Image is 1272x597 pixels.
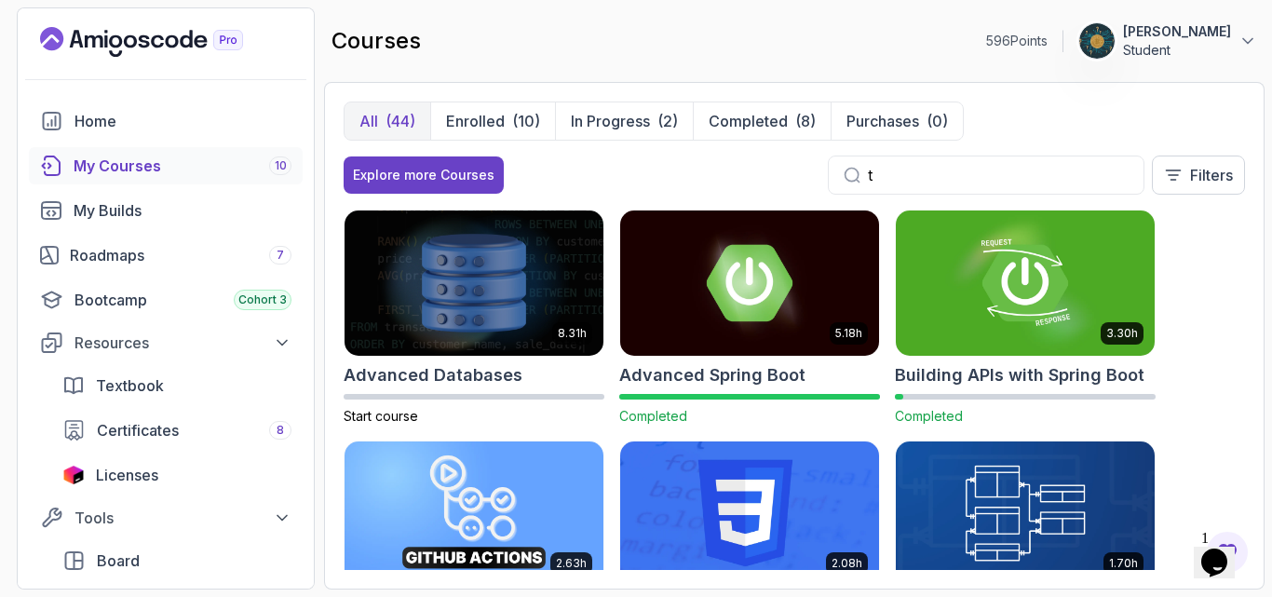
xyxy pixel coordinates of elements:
img: Advanced Databases card [345,210,603,356]
img: Advanced Spring Boot card [620,210,879,356]
a: board [51,542,303,579]
span: Start course [344,408,418,424]
button: In Progress(2) [555,102,693,140]
p: 596 Points [986,32,1048,50]
iframe: chat widget [1194,522,1253,578]
div: Tools [74,507,291,529]
button: Resources [29,326,303,360]
a: Advanced Spring Boot card5.18hAdvanced Spring BootCompleted [619,210,880,426]
p: 2.08h [832,556,862,571]
div: (44) [386,110,415,132]
p: All [359,110,378,132]
div: (8) [795,110,816,132]
p: Enrolled [446,110,505,132]
div: Bootcamp [74,289,291,311]
span: Completed [619,408,687,424]
p: In Progress [571,110,650,132]
button: All(44) [345,102,430,140]
img: Database Design & Implementation card [896,441,1155,587]
div: Explore more Courses [353,166,494,184]
p: Completed [709,110,788,132]
p: 5.18h [835,326,862,341]
div: My Builds [74,199,291,222]
input: Search... [868,164,1129,186]
img: jetbrains icon [62,466,85,484]
p: [PERSON_NAME] [1123,22,1231,41]
p: 8.31h [558,326,587,341]
span: Licenses [96,464,158,486]
p: 3.30h [1106,326,1138,341]
span: Board [97,550,140,572]
a: textbook [51,367,303,404]
a: licenses [51,456,303,494]
button: Purchases(0) [831,102,963,140]
h2: Advanced Spring Boot [619,362,805,388]
button: Enrolled(10) [430,102,555,140]
div: Home [74,110,291,132]
button: Tools [29,501,303,535]
div: (10) [512,110,540,132]
div: (0) [927,110,948,132]
img: user profile image [1079,23,1115,59]
button: Explore more Courses [344,156,504,194]
a: bootcamp [29,281,303,319]
a: builds [29,192,303,229]
p: Filters [1190,164,1233,186]
h2: courses [332,26,421,56]
span: 10 [275,158,287,173]
span: Certificates [97,419,179,441]
p: 2.63h [556,556,587,571]
button: Filters [1152,156,1245,195]
p: Purchases [846,110,919,132]
p: Student [1123,41,1231,60]
a: Building APIs with Spring Boot card3.30hBuilding APIs with Spring BootCompleted [895,210,1156,426]
img: CI/CD with GitHub Actions card [345,441,603,587]
span: Textbook [96,374,164,397]
span: Completed [895,408,963,424]
button: user profile image[PERSON_NAME]Student [1078,22,1257,60]
span: 8 [277,423,284,438]
a: Landing page [40,27,286,57]
a: roadmaps [29,237,303,274]
a: courses [29,147,303,184]
p: 1.70h [1109,556,1138,571]
div: Roadmaps [70,244,291,266]
a: certificates [51,412,303,449]
div: Resources [74,332,291,354]
img: Building APIs with Spring Boot card [896,210,1155,356]
div: My Courses [74,155,291,177]
img: CSS Essentials card [620,441,879,587]
button: Completed(8) [693,102,831,140]
span: 7 [277,248,284,263]
a: home [29,102,303,140]
h2: Advanced Databases [344,362,522,388]
div: (2) [657,110,678,132]
span: Cohort 3 [238,292,287,307]
h2: Building APIs with Spring Boot [895,362,1144,388]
